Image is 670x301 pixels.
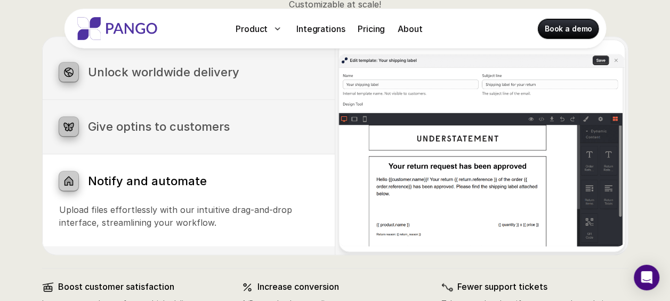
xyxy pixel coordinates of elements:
[393,20,426,37] a: About
[59,136,318,162] p: Let customers choose the most convenient shipping options and locations.
[338,39,625,251] img: Dashboard
[292,20,349,37] a: Integrations
[358,22,385,35] p: Pricing
[236,22,268,35] p: Product
[545,23,592,34] p: Book a demo
[88,174,318,188] h3: Notify and automate
[88,65,318,79] h3: Unlock worldwide delivery
[59,203,318,229] p: Upload files effortlessly with our intuitive drag-and-drop interface, streamlining your workflow.
[296,22,345,35] p: Integrations
[353,20,389,37] a: Pricing
[538,19,599,38] a: Book a demo
[88,120,318,133] h3: Give optins to customers
[634,265,659,290] div: Open Intercom Messenger
[58,282,229,292] p: Boost customer satisfaction
[59,82,318,94] p: Enable global delivery with just a few clicks!
[457,282,628,292] p: Fewer support tickets
[398,22,422,35] p: About
[257,282,429,292] p: Increase conversion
